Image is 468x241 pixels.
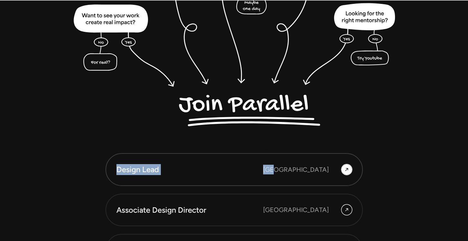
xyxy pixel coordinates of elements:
[116,205,263,216] div: Associate Design Director
[263,165,329,174] div: [GEOGRAPHIC_DATA]
[106,153,363,186] a: Design Lead [GEOGRAPHIC_DATA]
[116,164,263,175] div: Design Lead
[106,194,363,227] a: Associate Design Director [GEOGRAPHIC_DATA]
[263,205,329,215] div: [GEOGRAPHIC_DATA]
